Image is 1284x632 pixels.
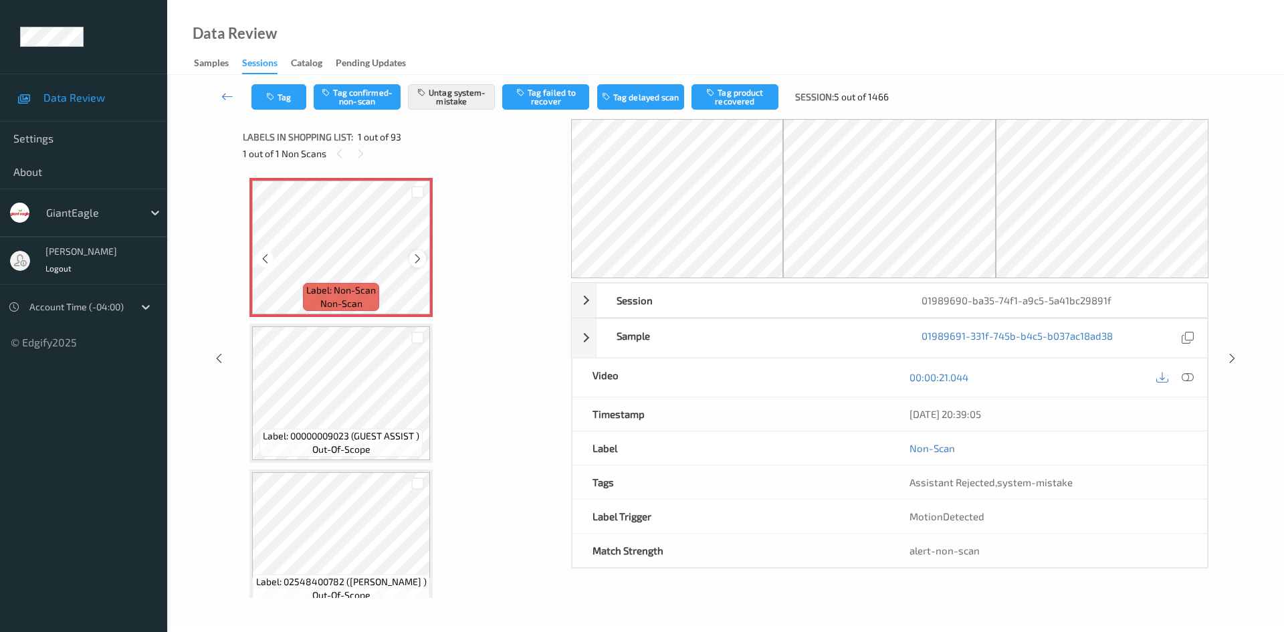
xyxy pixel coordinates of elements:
[194,56,229,73] div: Samples
[572,534,890,567] div: Match Strength
[312,443,370,456] span: out-of-scope
[572,431,890,465] div: Label
[336,54,419,73] a: Pending Updates
[909,476,1073,488] span: ,
[408,84,495,110] button: Untag system-mistake
[909,407,1187,421] div: [DATE] 20:39:05
[691,84,778,110] button: Tag product recovered
[572,500,890,533] div: Label Trigger
[242,54,291,74] a: Sessions
[243,130,353,144] span: Labels in shopping list:
[291,56,322,73] div: Catalog
[193,27,277,40] div: Data Review
[597,284,902,317] div: Session
[194,54,242,73] a: Samples
[909,476,995,488] span: Assistant Rejected
[909,371,968,384] a: 00:00:21.044
[306,284,376,297] span: Label: Non-Scan
[834,90,889,104] span: 5 out of 1466
[358,130,401,144] span: 1 out of 93
[314,84,401,110] button: Tag confirmed-non-scan
[997,476,1073,488] span: system-mistake
[795,90,834,104] span: Session:
[889,500,1207,533] div: MotionDetected
[320,297,362,310] span: non-scan
[312,589,370,602] span: out-of-scope
[256,575,427,589] span: Label: 02548400782 ([PERSON_NAME] )
[597,319,902,357] div: Sample
[572,283,1208,318] div: Session01989690-ba35-74f1-a9c5-5a41bc29891f
[901,284,1207,317] div: 01989690-ba35-74f1-a9c5-5a41bc29891f
[291,54,336,73] a: Catalog
[909,544,1187,557] div: alert-non-scan
[502,84,589,110] button: Tag failed to recover
[572,397,890,431] div: Timestamp
[572,465,890,499] div: Tags
[572,358,890,397] div: Video
[922,329,1113,347] a: 01989691-331f-745b-b4c5-b037ac18ad38
[263,429,419,443] span: Label: 00000009023 (GUEST ASSIST )
[597,84,684,110] button: Tag delayed scan
[336,56,406,73] div: Pending Updates
[251,84,306,110] button: Tag
[243,145,562,162] div: 1 out of 1 Non Scans
[572,318,1208,358] div: Sample01989691-331f-745b-b4c5-b037ac18ad38
[242,56,278,74] div: Sessions
[909,441,955,455] a: Non-Scan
